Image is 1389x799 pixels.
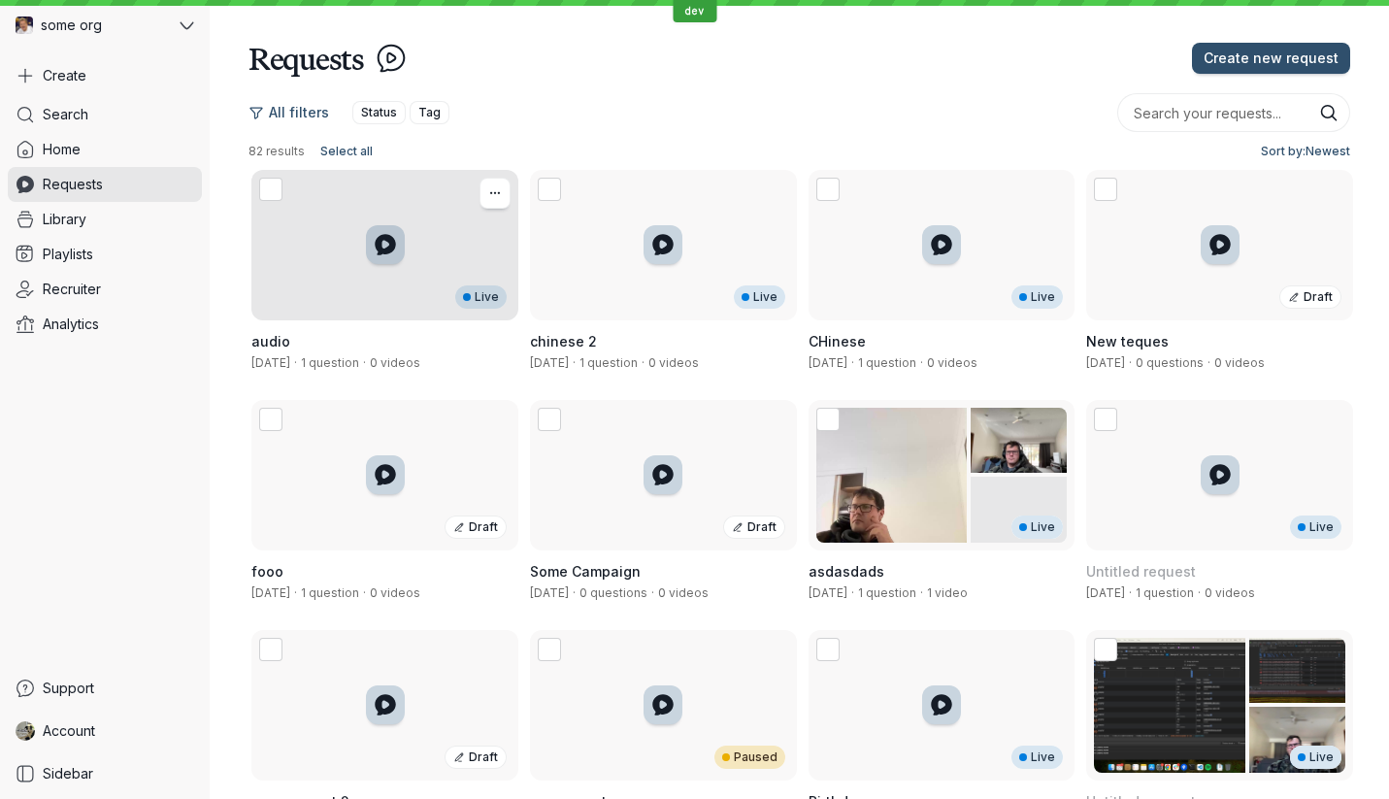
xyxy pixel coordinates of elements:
span: 0 videos [370,355,420,370]
span: Created by Pro Teale [251,585,290,600]
span: 1 question [858,355,916,370]
span: · [1204,355,1214,371]
span: · [290,585,301,601]
img: some org avatar [16,17,33,34]
span: All filters [269,103,329,122]
span: · [359,585,370,601]
span: Library [43,210,86,229]
span: 1 question [301,355,359,370]
span: Requests [43,175,103,194]
span: · [847,585,858,601]
span: · [359,355,370,371]
span: · [647,585,658,601]
span: audio [251,333,290,350]
span: Created by Pro Teale [251,355,290,370]
span: · [1194,585,1205,601]
span: Tag [418,103,441,122]
span: · [638,355,648,371]
a: Home [8,132,202,167]
button: Search [1319,103,1339,122]
a: Sidebar [8,756,202,791]
span: 0 videos [1214,355,1265,370]
span: 0 questions [1136,355,1204,370]
a: Support [8,671,202,706]
span: · [847,355,858,371]
span: 0 videos [927,355,977,370]
span: Some Campaign [530,563,641,580]
span: Recruiter [43,280,101,299]
span: · [1125,585,1136,601]
span: New teques [1086,333,1169,350]
span: 82 results [248,144,305,159]
span: 1 question [858,585,916,600]
span: Home [43,140,81,159]
span: asdasdads [809,563,884,580]
button: some org avatarsome org [8,8,202,43]
span: 0 videos [658,585,709,600]
span: · [1125,355,1136,371]
span: 0 videos [648,355,699,370]
span: CHinese [809,333,866,350]
span: 1 question [301,585,359,600]
span: some org [41,16,102,35]
span: Sort by: Newest [1261,142,1350,161]
h1: Requests [248,39,364,78]
span: · [916,585,927,601]
span: chinese 2 [530,333,597,350]
span: · [290,355,301,371]
span: Status [361,103,397,122]
a: Playlists [8,237,202,272]
span: Create new request [1204,49,1339,68]
button: Sort by:Newest [1253,140,1350,163]
button: Status [352,101,406,124]
button: More actions [480,178,511,209]
span: 1 question [579,355,638,370]
span: 0 videos [370,585,420,600]
span: Created by Pro Teale [530,585,569,600]
img: Pro Teale avatar [16,721,35,741]
a: Analytics [8,307,202,342]
button: Create [8,58,202,93]
button: Create new request [1192,43,1350,74]
button: Select all [313,140,380,163]
a: Search [8,97,202,132]
span: Analytics [43,315,99,334]
span: · [916,355,927,371]
span: Created by Pro Teale [809,585,847,600]
span: fooo [251,563,283,580]
span: Created by Pro Teale [1086,585,1125,600]
span: Created by Pro Teale [1086,355,1125,370]
span: Account [43,721,95,741]
span: Sidebar [43,764,93,783]
a: Requests [8,167,202,202]
span: Search [43,105,88,124]
span: 1 question [1136,585,1194,600]
a: Library [8,202,202,237]
span: Select all [320,142,373,161]
span: · [569,585,579,601]
span: 0 videos [1205,585,1255,600]
span: 1 video [927,585,968,600]
span: Support [43,679,94,698]
span: Untitled request [1086,563,1196,580]
button: Tag [410,101,449,124]
a: Pro Teale avatarAccount [8,714,202,749]
span: Created by Pro Teale [809,355,847,370]
span: Create [43,66,86,85]
div: some org [8,8,176,43]
span: 0 questions [579,585,647,600]
a: Recruiter [8,272,202,307]
button: All filters [248,97,341,128]
input: Search your requests... [1117,93,1350,132]
span: · [569,355,579,371]
span: Created by Pro Teale [530,355,569,370]
span: Playlists [43,245,93,264]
